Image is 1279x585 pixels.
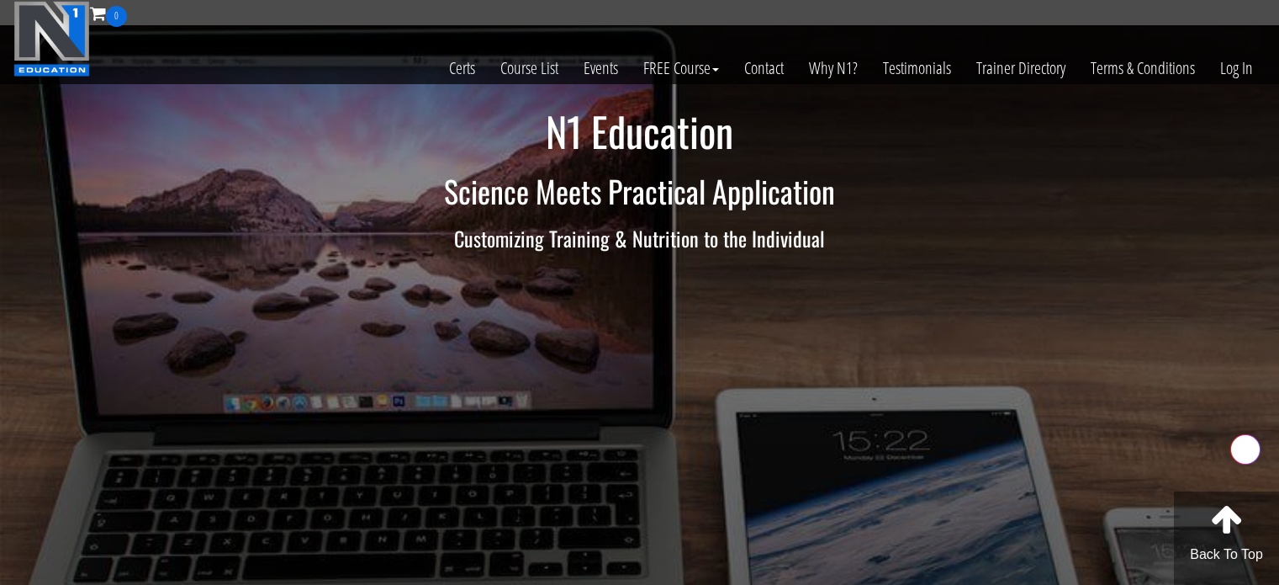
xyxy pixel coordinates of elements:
a: Course List [488,27,571,109]
a: Why N1? [796,27,870,109]
a: 0 [90,2,127,24]
p: Back To Top [1173,545,1279,565]
span: 0 [106,6,127,27]
a: Terms & Conditions [1078,27,1208,109]
h2: Science Meets Practical Application [148,174,1132,208]
h1: N1 Education [148,109,1132,154]
a: Contact [732,27,796,109]
a: Certs [436,27,488,109]
a: Log In [1208,27,1266,109]
a: Trainer Directory [964,27,1078,109]
a: Testimonials [870,27,964,109]
h3: Customizing Training & Nutrition to the Individual [148,227,1132,249]
a: FREE Course [631,27,732,109]
img: n1-education [13,1,90,77]
a: Events [571,27,631,109]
